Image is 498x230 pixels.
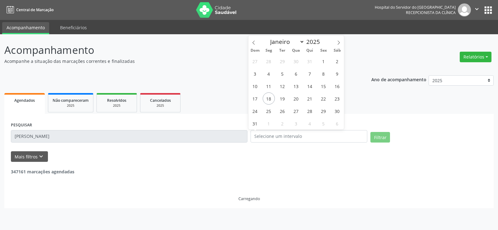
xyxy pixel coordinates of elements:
[262,49,275,53] span: Seg
[304,92,316,105] span: Agosto 21, 2025
[263,105,275,117] span: Agosto 25, 2025
[375,5,456,10] div: Hospital do Servidor do [GEOGRAPHIC_DATA]
[304,68,316,80] span: Agosto 7, 2025
[371,75,426,83] p: Ano de acompanhamento
[4,58,347,64] p: Acompanhe a situação das marcações correntes e finalizadas
[483,5,494,16] button: apps
[331,92,343,105] span: Agosto 23, 2025
[145,103,176,108] div: 2025
[290,105,302,117] span: Agosto 27, 2025
[267,37,305,46] select: Month
[2,22,49,34] a: Acompanhamento
[304,55,316,67] span: Julho 31, 2025
[370,132,390,143] button: Filtrar
[317,117,330,129] span: Setembro 5, 2025
[304,117,316,129] span: Setembro 4, 2025
[471,3,483,16] button: 
[276,117,289,129] span: Setembro 2, 2025
[303,49,317,53] span: Qui
[16,7,54,12] span: Central de Marcação
[460,52,491,62] button: Relatórios
[304,38,325,46] input: Year
[317,105,330,117] span: Agosto 29, 2025
[4,5,54,15] a: Central de Marcação
[317,55,330,67] span: Agosto 1, 2025
[317,80,330,92] span: Agosto 15, 2025
[331,55,343,67] span: Agosto 2, 2025
[263,68,275,80] span: Agosto 4, 2025
[249,80,261,92] span: Agosto 10, 2025
[53,103,89,108] div: 2025
[11,130,247,143] input: Nome, código do beneficiário ou CPF
[249,55,261,67] span: Julho 27, 2025
[304,80,316,92] span: Agosto 14, 2025
[248,49,262,53] span: Dom
[150,98,171,103] span: Cancelados
[290,68,302,80] span: Agosto 6, 2025
[276,55,289,67] span: Julho 29, 2025
[276,80,289,92] span: Agosto 12, 2025
[4,42,347,58] p: Acompanhamento
[276,68,289,80] span: Agosto 5, 2025
[238,196,260,201] div: Carregando
[249,105,261,117] span: Agosto 24, 2025
[251,130,367,143] input: Selecione um intervalo
[473,6,480,12] i: 
[38,153,45,160] i: keyboard_arrow_down
[331,80,343,92] span: Agosto 16, 2025
[290,92,302,105] span: Agosto 20, 2025
[330,49,344,53] span: Sáb
[290,55,302,67] span: Julho 30, 2025
[331,105,343,117] span: Agosto 30, 2025
[53,98,89,103] span: Não compareceram
[275,49,289,53] span: Ter
[107,98,126,103] span: Resolvidos
[304,105,316,117] span: Agosto 28, 2025
[101,103,132,108] div: 2025
[263,92,275,105] span: Agosto 18, 2025
[249,92,261,105] span: Agosto 17, 2025
[317,68,330,80] span: Agosto 8, 2025
[249,117,261,129] span: Agosto 31, 2025
[56,22,91,33] a: Beneficiários
[263,55,275,67] span: Julho 28, 2025
[458,3,471,16] img: img
[11,151,48,162] button: Mais filtroskeyboard_arrow_down
[317,92,330,105] span: Agosto 22, 2025
[263,117,275,129] span: Setembro 1, 2025
[331,117,343,129] span: Setembro 6, 2025
[276,92,289,105] span: Agosto 19, 2025
[406,10,456,15] span: Recepcionista da clínica
[249,68,261,80] span: Agosto 3, 2025
[331,68,343,80] span: Agosto 9, 2025
[11,120,32,130] label: PESQUISAR
[290,80,302,92] span: Agosto 13, 2025
[11,169,74,175] strong: 347161 marcações agendadas
[290,117,302,129] span: Setembro 3, 2025
[14,98,35,103] span: Agendados
[317,49,330,53] span: Sex
[263,80,275,92] span: Agosto 11, 2025
[289,49,303,53] span: Qua
[276,105,289,117] span: Agosto 26, 2025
